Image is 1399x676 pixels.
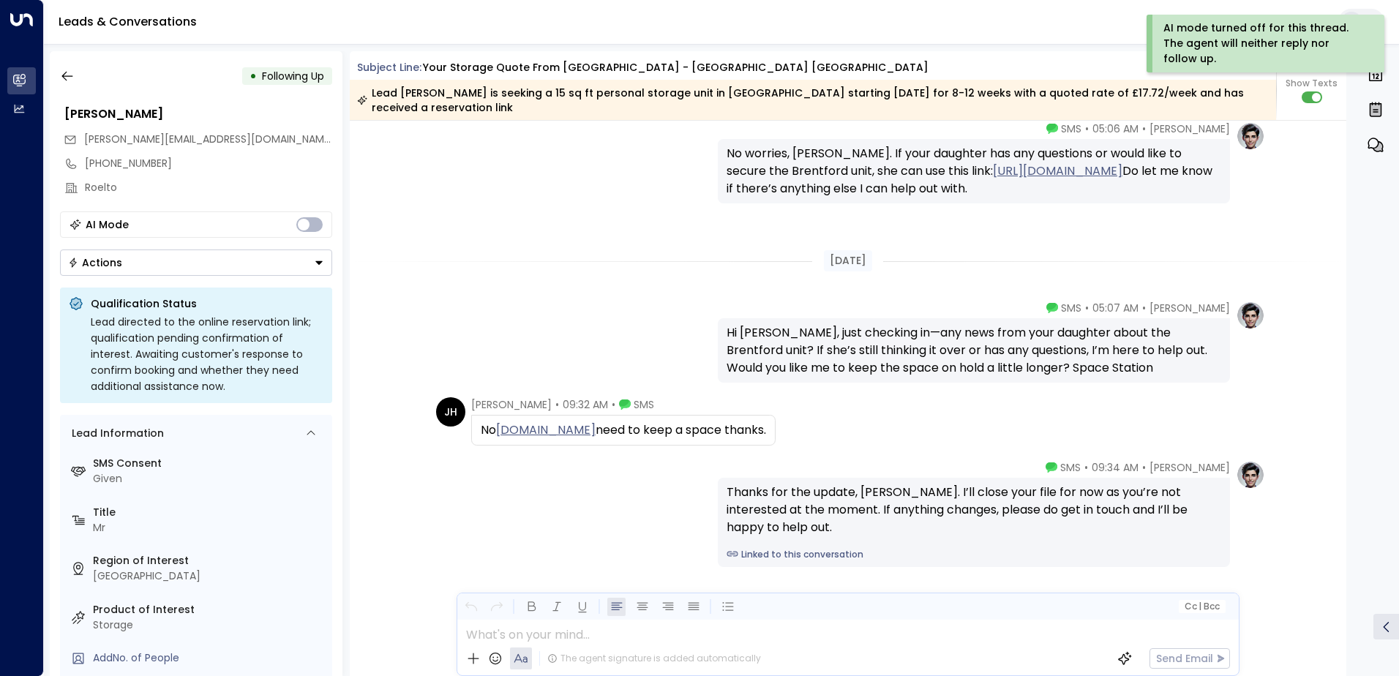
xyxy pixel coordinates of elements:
span: [PERSON_NAME] [1149,301,1230,315]
div: Lead directed to the online reservation link; qualification pending confirmation of interest. Awa... [91,314,323,394]
label: SMS Consent [93,456,326,471]
span: • [1084,460,1088,475]
span: 05:06 AM [1092,121,1139,136]
button: Undo [462,598,480,616]
span: • [612,397,615,412]
div: AddNo. of People [93,650,326,666]
div: [PERSON_NAME] [64,105,332,123]
span: Show Texts [1286,77,1338,90]
span: • [1142,301,1146,315]
div: AI mode turned off for this thread. The agent will neither reply nor follow up. [1163,20,1365,67]
p: Qualification Status [91,296,323,311]
span: 05:07 AM [1092,301,1139,315]
div: Lead [PERSON_NAME] is seeking a 15 sq ft personal storage unit in [GEOGRAPHIC_DATA] starting [DAT... [357,86,1268,115]
span: • [555,397,559,412]
div: Thanks for the update, [PERSON_NAME]. I’ll close your file for now as you’re not interested at th... [727,484,1221,536]
button: Redo [487,598,506,616]
label: Product of Interest [93,602,326,617]
div: Storage [93,617,326,633]
span: 09:34 AM [1092,460,1139,475]
span: • [1085,301,1089,315]
span: SMS [1061,301,1081,315]
div: No worries, [PERSON_NAME]. If your daughter has any questions or would like to secure the Brentfo... [727,145,1221,198]
span: [PERSON_NAME] [471,397,552,412]
button: Cc|Bcc [1178,600,1225,614]
span: • [1142,121,1146,136]
div: No need to keep a space thanks. [481,421,766,439]
span: • [1085,121,1089,136]
a: [DOMAIN_NAME] [496,421,596,439]
span: [PERSON_NAME] [1149,460,1230,475]
span: Cc Bcc [1184,601,1219,612]
span: SMS [1060,460,1081,475]
span: Subject Line: [357,60,421,75]
span: SMS [1061,121,1081,136]
div: Hi [PERSON_NAME], just checking in—any news from your daughter about the Brentford unit? If she’s... [727,324,1221,377]
a: Linked to this conversation [727,548,1221,561]
label: Title [93,505,326,520]
label: Region of Interest [93,553,326,568]
img: profile-logo.png [1236,121,1265,151]
span: • [1142,460,1146,475]
div: AI Mode [86,217,129,232]
div: • [250,63,257,89]
div: Roelto [85,180,332,195]
button: Actions [60,249,332,276]
span: 09:32 AM [563,397,608,412]
div: [GEOGRAPHIC_DATA] [93,568,326,584]
div: [DATE] [824,250,872,271]
div: Lead Information [67,426,164,441]
span: jason.hier@roelto.com [84,132,332,147]
div: Mr [93,520,326,536]
div: JH [436,397,465,427]
a: [URL][DOMAIN_NAME] [993,162,1122,180]
img: profile-logo.png [1236,301,1265,330]
div: The agent signature is added automatically [547,652,761,665]
span: [PERSON_NAME] [1149,121,1230,136]
a: Leads & Conversations [59,13,197,30]
span: [PERSON_NAME][EMAIL_ADDRESS][DOMAIN_NAME] [84,132,334,146]
div: Your storage quote from [GEOGRAPHIC_DATA] - [GEOGRAPHIC_DATA] [GEOGRAPHIC_DATA] [423,60,929,75]
div: Button group with a nested menu [60,249,332,276]
div: Given [93,471,326,487]
img: profile-logo.png [1236,460,1265,489]
span: | [1199,601,1201,612]
div: Actions [68,256,122,269]
span: SMS [634,397,654,412]
span: Following Up [262,69,324,83]
div: [PHONE_NUMBER] [85,156,332,171]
